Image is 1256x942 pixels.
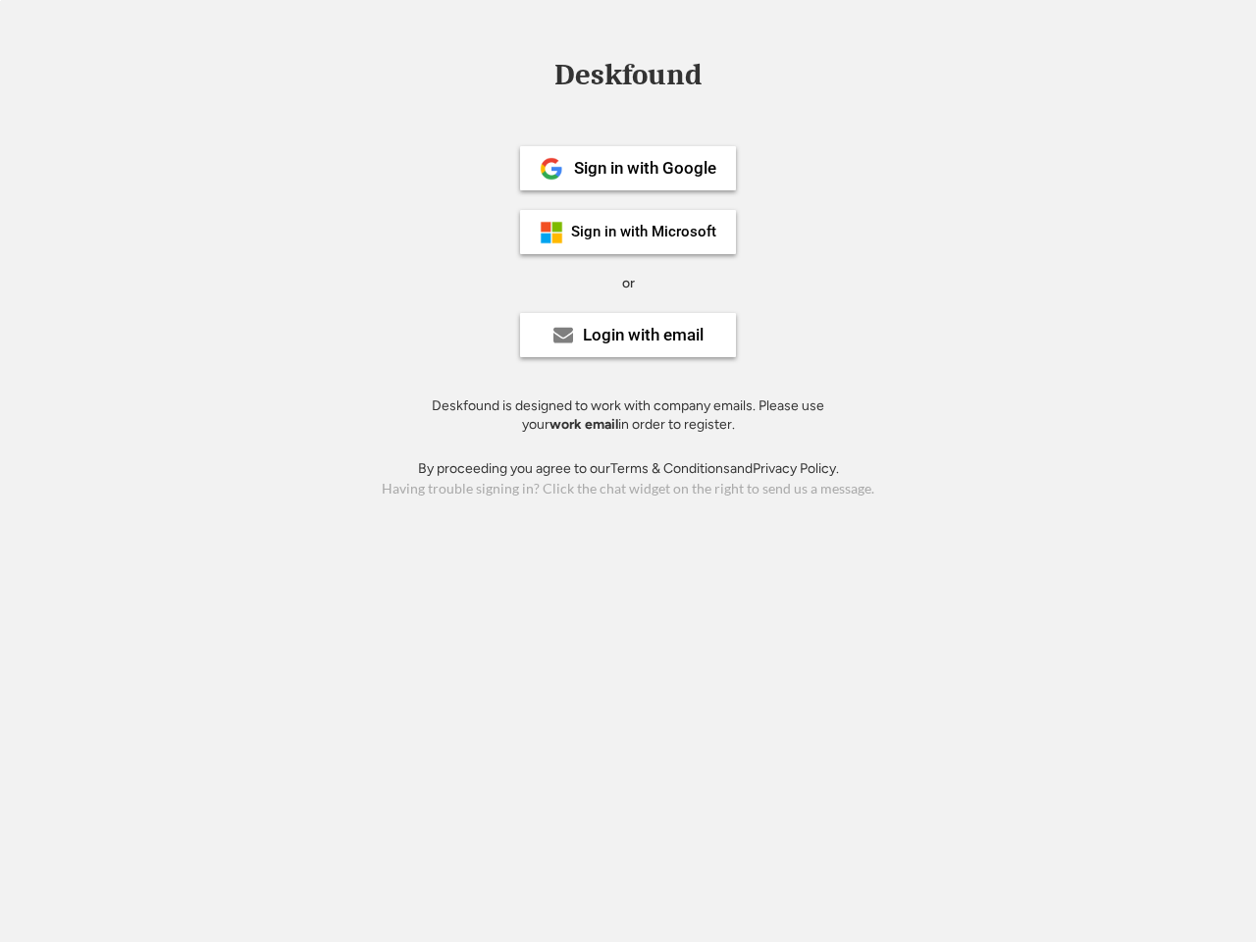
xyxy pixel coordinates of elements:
div: Login with email [583,327,704,343]
img: ms-symbollockup_mssymbol_19.png [540,221,563,244]
strong: work email [549,416,618,433]
img: 1024px-Google__G__Logo.svg.png [540,157,563,181]
div: Deskfound [545,60,711,90]
a: Privacy Policy. [753,460,839,477]
div: Deskfound is designed to work with company emails. Please use your in order to register. [407,396,849,435]
a: Terms & Conditions [610,460,730,477]
div: By proceeding you agree to our and [418,459,839,479]
div: Sign in with Google [574,160,716,177]
div: Sign in with Microsoft [571,225,716,239]
div: or [622,274,635,293]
